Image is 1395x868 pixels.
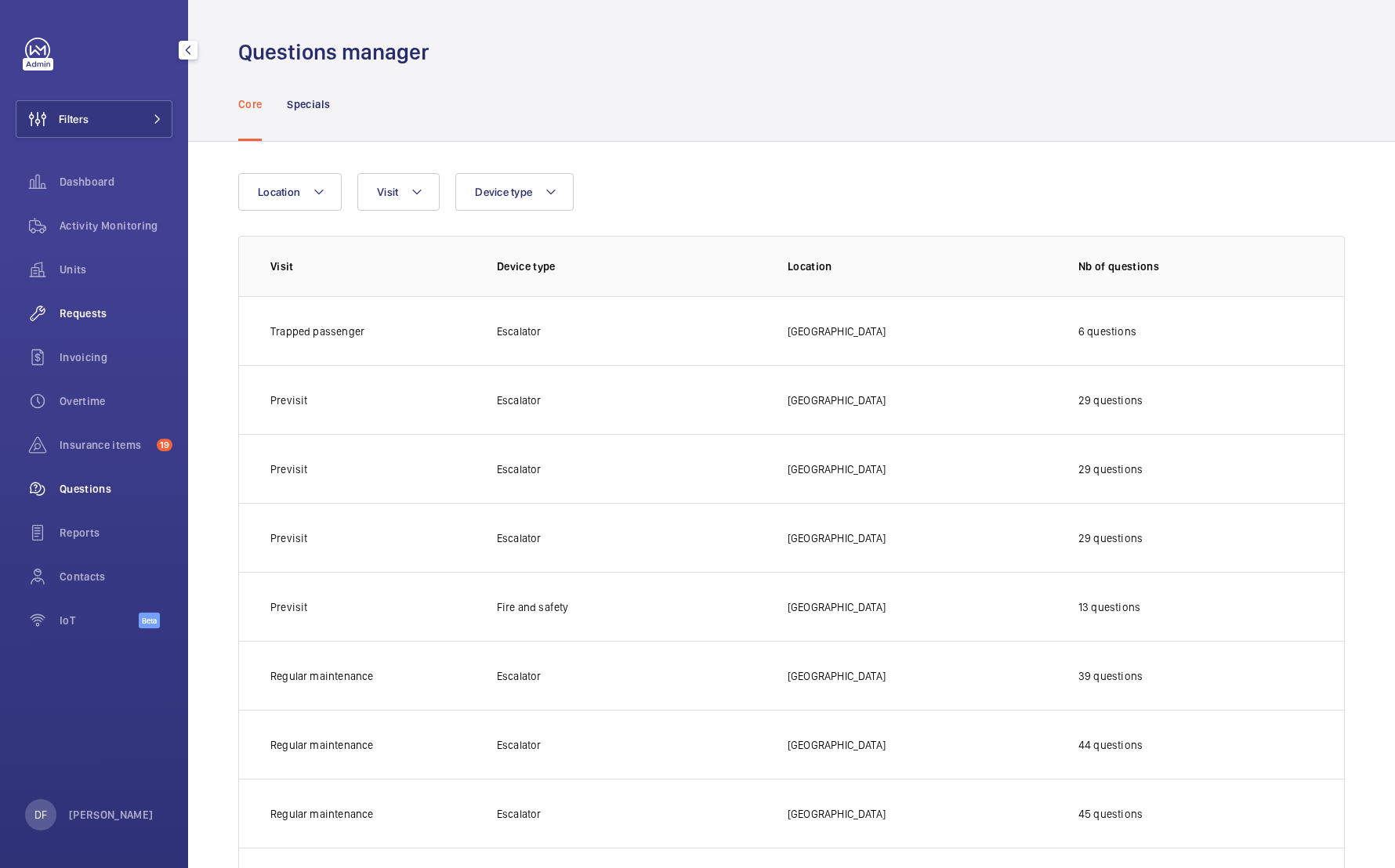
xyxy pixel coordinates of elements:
[270,737,373,753] p: Regular maintenance
[788,259,1053,274] p: Location
[60,218,172,233] span: Activity Monitoring
[1078,530,1143,546] p: 29 questions
[788,737,886,753] p: [GEOGRAPHIC_DATA]
[60,613,139,628] span: IoT
[60,349,172,365] span: Invoicing
[1078,259,1313,274] p: Nb of questions
[497,461,542,477] p: Escalator
[60,174,172,190] span: Dashboard
[1078,737,1143,753] p: 44 questions
[455,173,574,211] button: Device type
[497,324,542,339] p: Escalator
[788,530,886,546] p: [GEOGRAPHIC_DATA]
[60,481,172,497] span: Questions
[60,525,172,541] span: Reports
[1078,324,1136,339] p: 6 questions
[238,173,342,211] button: Location
[788,806,886,822] p: [GEOGRAPHIC_DATA]
[377,186,398,198] span: Visit
[270,324,364,339] p: Trapped passenger
[270,599,307,615] p: Previsit
[60,569,172,584] span: Contacts
[1078,392,1143,408] p: 29 questions
[788,668,886,684] p: [GEOGRAPHIC_DATA]
[238,38,438,67] h1: Questions manager
[238,96,262,112] p: Core
[497,259,763,274] p: Device type
[270,259,472,274] p: Visit
[157,439,172,451] span: 19
[60,437,150,453] span: Insurance items
[788,461,886,477] p: [GEOGRAPHIC_DATA]
[497,737,542,753] p: Escalator
[34,807,47,823] p: DF
[1078,599,1140,615] p: 13 questions
[270,530,307,546] p: Previsit
[258,186,300,198] span: Location
[60,393,172,409] span: Overtime
[270,461,307,477] p: Previsit
[270,392,307,408] p: Previsit
[497,392,542,408] p: Escalator
[16,100,172,138] button: Filters
[270,668,373,684] p: Regular maintenance
[60,306,172,321] span: Requests
[59,111,89,127] span: Filters
[60,262,172,277] span: Units
[69,807,154,823] p: [PERSON_NAME]
[788,392,886,408] p: [GEOGRAPHIC_DATA]
[497,806,542,822] p: Escalator
[788,599,886,615] p: [GEOGRAPHIC_DATA]
[357,173,440,211] button: Visit
[497,668,542,684] p: Escalator
[287,96,330,112] p: Specials
[1078,461,1143,477] p: 29 questions
[139,613,160,628] span: Beta
[1078,668,1143,684] p: 39 questions
[497,599,569,615] p: Fire and safety
[270,806,373,822] p: Regular maintenance
[788,324,886,339] p: [GEOGRAPHIC_DATA]
[475,186,532,198] span: Device type
[497,530,542,546] p: Escalator
[1078,806,1143,822] p: 45 questions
